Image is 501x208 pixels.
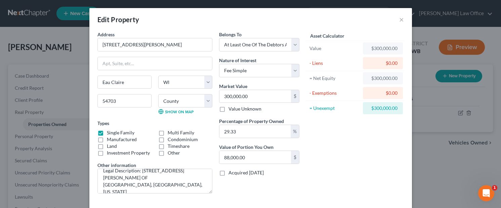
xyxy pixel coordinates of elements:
[492,185,497,191] span: 1
[158,109,194,114] a: Show on Map
[219,32,242,37] span: Belongs To
[309,105,360,112] div: = Unexempt
[368,45,398,52] div: $300,000.00
[97,120,109,127] label: Types
[368,90,398,96] div: $0.00
[98,76,151,89] input: Enter city...
[309,90,360,96] div: - Exemptions
[368,75,398,82] div: $300,000.00
[478,185,494,201] iframe: Intercom live chat
[219,151,291,164] input: 0.00
[219,125,291,138] input: 0.00
[228,106,261,112] label: Value Unknown
[168,136,198,143] label: Condominium
[97,94,152,108] input: Enter zip...
[98,38,212,51] input: Enter address...
[219,143,274,151] label: Value of Portion You Own
[219,57,256,64] label: Nature of Interest
[219,118,284,125] label: Percentage of Property Owned
[97,15,139,24] div: Edit Property
[168,129,194,136] label: Multi Family
[97,32,115,37] span: Address
[368,105,398,112] div: $300,000.00
[219,83,247,90] label: Market Value
[219,90,291,103] input: 0.00
[97,162,136,169] label: Other information
[107,136,137,143] label: Manufactured
[368,60,398,67] div: $0.00
[291,125,299,138] div: %
[168,143,190,150] label: Timeshare
[309,75,360,82] div: = Net Equity
[309,60,360,67] div: - Liens
[228,169,264,176] label: Acquired [DATE]
[310,32,344,39] label: Asset Calculator
[107,143,117,150] label: Land
[309,45,360,52] div: Value
[168,150,180,156] label: Other
[291,151,299,164] div: $
[399,15,404,24] button: ×
[107,129,134,136] label: Single Family
[98,57,212,70] input: Apt, Suite, etc...
[107,150,150,156] label: Investment Property
[291,90,299,103] div: $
